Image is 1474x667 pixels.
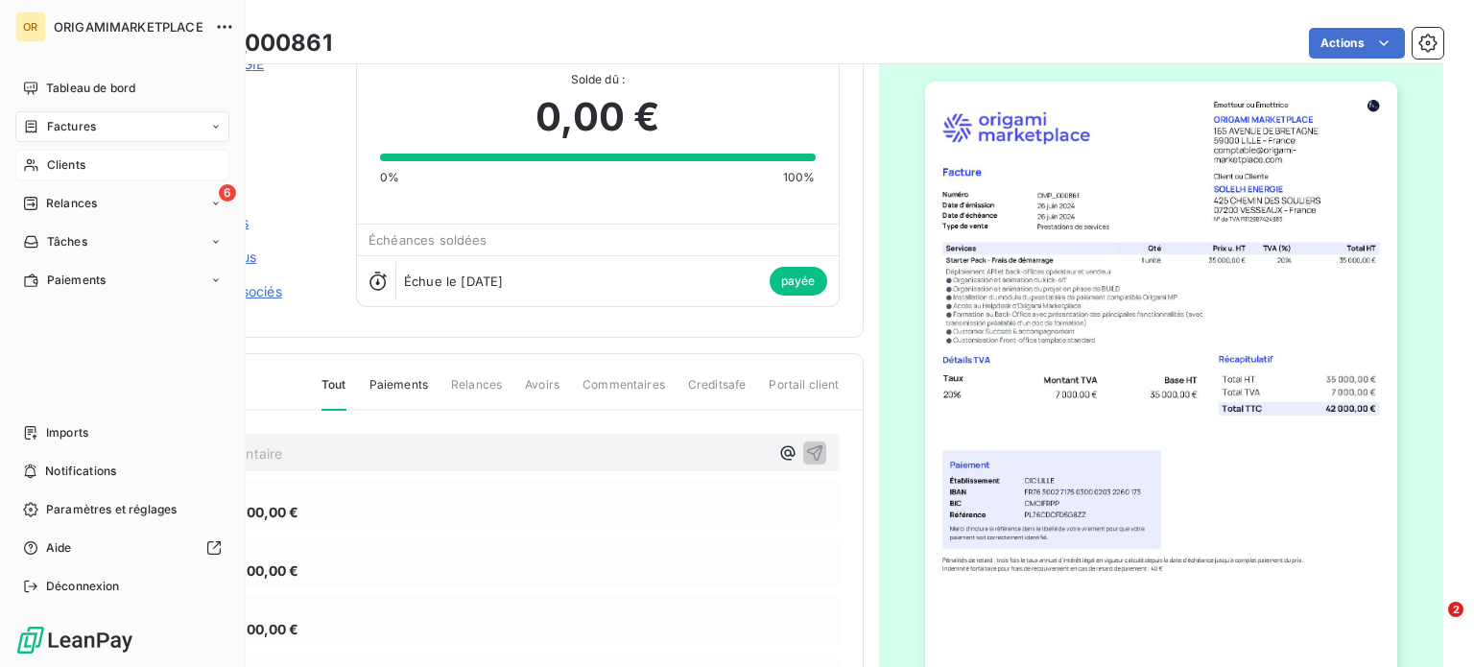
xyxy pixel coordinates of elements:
[1309,28,1405,59] button: Actions
[783,169,816,186] span: 100%
[321,376,346,411] span: Tout
[47,272,106,289] span: Paiements
[46,80,135,97] span: Tableau de bord
[46,539,72,557] span: Aide
[451,376,502,409] span: Relances
[220,560,299,581] span: 14 000,00 €
[54,19,203,35] span: ORIGAMIMARKETPLACE
[769,376,839,409] span: Portail client
[15,12,46,42] div: OR
[770,267,827,296] span: payée
[46,501,177,518] span: Paramètres et réglages
[47,118,96,135] span: Factures
[45,463,116,480] span: Notifications
[1409,602,1455,648] iframe: Intercom live chat
[582,376,665,409] span: Commentaires
[1448,602,1463,617] span: 2
[15,625,134,655] img: Logo LeanPay
[380,169,399,186] span: 0%
[688,376,747,409] span: Creditsafe
[404,274,503,289] span: Échue le [DATE]
[179,26,332,60] h3: OMP_000861
[15,533,229,563] a: Aide
[46,578,120,595] span: Déconnexion
[368,232,487,248] span: Échéances soldées
[220,502,299,522] span: 14 000,00 €
[220,619,299,639] span: 14 000,00 €
[47,233,87,250] span: Tâches
[46,424,88,441] span: Imports
[380,71,815,88] span: Solde dû :
[46,195,97,212] span: Relances
[535,88,659,146] span: 0,00 €
[369,376,428,409] span: Paiements
[525,376,559,409] span: Avoirs
[219,184,236,202] span: 6
[47,156,85,174] span: Clients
